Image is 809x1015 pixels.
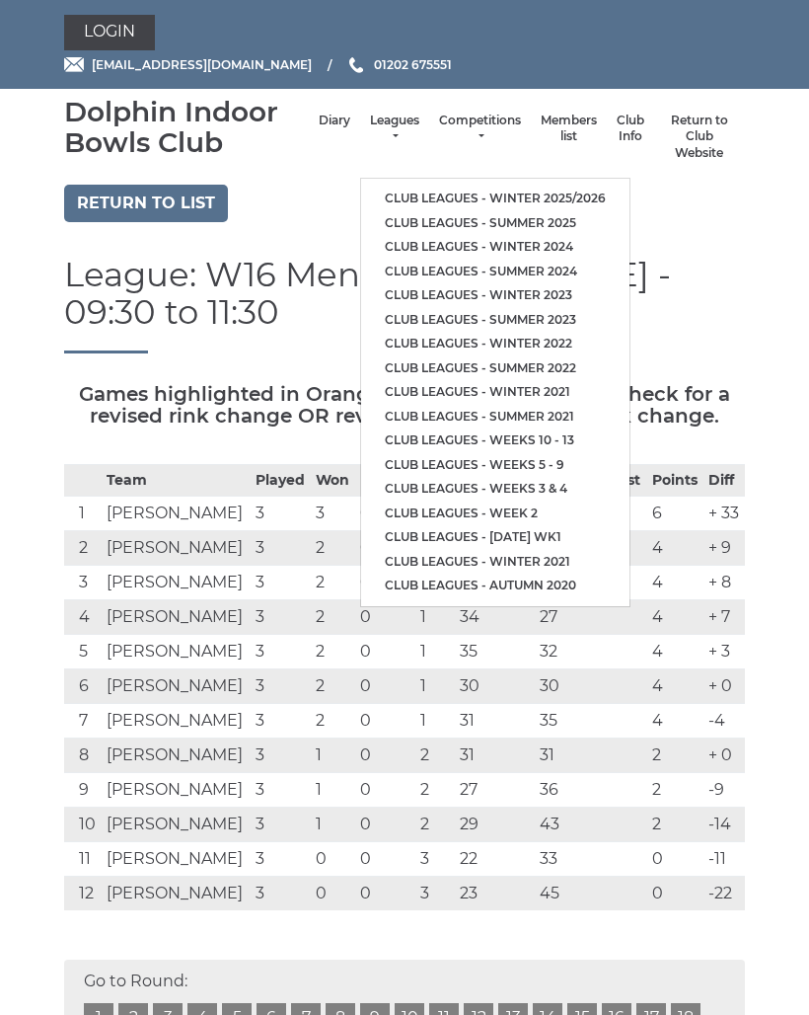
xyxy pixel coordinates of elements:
[311,635,355,669] td: 2
[703,497,745,531] td: + 33
[64,635,102,669] td: 5
[251,773,311,808] td: 3
[703,566,745,600] td: + 8
[647,531,703,566] td: 4
[415,877,456,911] td: 3
[311,600,355,635] td: 2
[311,739,355,773] td: 1
[361,525,629,550] a: Club leagues - [DATE] wk1
[361,453,629,478] a: Club leagues - Weeks 5 - 9
[311,465,355,497] th: Won
[361,235,629,260] a: Club leagues - Winter 2024
[64,669,102,704] td: 6
[415,842,456,877] td: 3
[361,380,629,405] a: Club leagues - Winter 2021
[64,773,102,808] td: 9
[102,669,251,704] td: [PERSON_NAME]
[64,600,102,635] td: 4
[647,635,703,669] td: 4
[703,773,745,808] td: -9
[361,187,629,211] a: Club leagues - Winter 2025/2026
[311,842,355,877] td: 0
[64,497,102,531] td: 1
[535,773,647,808] td: 36
[102,773,251,808] td: [PERSON_NAME]
[64,877,102,911] td: 12
[355,808,415,842] td: 0
[455,704,535,739] td: 31
[703,842,745,877] td: -11
[361,211,629,236] a: Club leagues - Summer 2025
[455,669,535,704] td: 30
[311,497,355,531] td: 3
[647,739,703,773] td: 2
[415,739,456,773] td: 2
[370,113,419,145] a: Leagues
[355,704,415,739] td: 0
[703,669,745,704] td: + 0
[361,550,629,575] a: Club leagues - Winter 2021
[251,808,311,842] td: 3
[355,635,415,669] td: 0
[102,465,251,497] th: Team
[647,877,703,911] td: 0
[455,842,535,877] td: 22
[64,55,312,74] a: Email [EMAIL_ADDRESS][DOMAIN_NAME]
[102,635,251,669] td: [PERSON_NAME]
[360,178,630,607] ul: Leagues
[355,566,415,600] td: 0
[251,600,311,635] td: 3
[647,465,703,497] th: Points
[64,531,102,566] td: 2
[64,566,102,600] td: 3
[439,113,521,145] a: Competitions
[64,57,84,72] img: Email
[361,429,629,453] a: Club leagues - Weeks 10 - 13
[455,739,535,773] td: 31
[703,465,745,497] th: Diff
[535,704,647,739] td: 35
[415,773,456,808] td: 2
[647,669,703,704] td: 4
[251,877,311,911] td: 3
[455,877,535,911] td: 23
[102,808,251,842] td: [PERSON_NAME]
[455,600,535,635] td: 34
[703,600,745,635] td: + 7
[535,877,647,911] td: 45
[535,600,647,635] td: 27
[374,57,452,72] span: 01202 675551
[102,842,251,877] td: [PERSON_NAME]
[102,600,251,635] td: [PERSON_NAME]
[703,808,745,842] td: -14
[361,502,629,526] a: Club leagues - Week 2
[361,574,629,598] a: Club leagues - Autumn 2020
[64,257,745,353] h1: League: W16 Men's Triples - [DATE] - 09:30 to 11:30
[251,531,311,566] td: 3
[647,808,703,842] td: 2
[251,704,311,739] td: 3
[647,773,703,808] td: 2
[647,842,703,877] td: 0
[703,704,745,739] td: -4
[251,497,311,531] td: 3
[703,739,745,773] td: + 0
[349,57,363,73] img: Phone us
[102,739,251,773] td: [PERSON_NAME]
[102,531,251,566] td: [PERSON_NAME]
[64,739,102,773] td: 8
[647,497,703,531] td: 6
[617,113,644,145] a: Club Info
[664,113,735,162] a: Return to Club Website
[415,704,456,739] td: 1
[455,808,535,842] td: 29
[311,531,355,566] td: 2
[102,566,251,600] td: [PERSON_NAME]
[361,405,629,429] a: Club leagues - Summer 2021
[535,669,647,704] td: 30
[311,773,355,808] td: 1
[251,739,311,773] td: 3
[361,283,629,308] a: Club leagues - Winter 2023
[251,669,311,704] td: 3
[703,531,745,566] td: + 9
